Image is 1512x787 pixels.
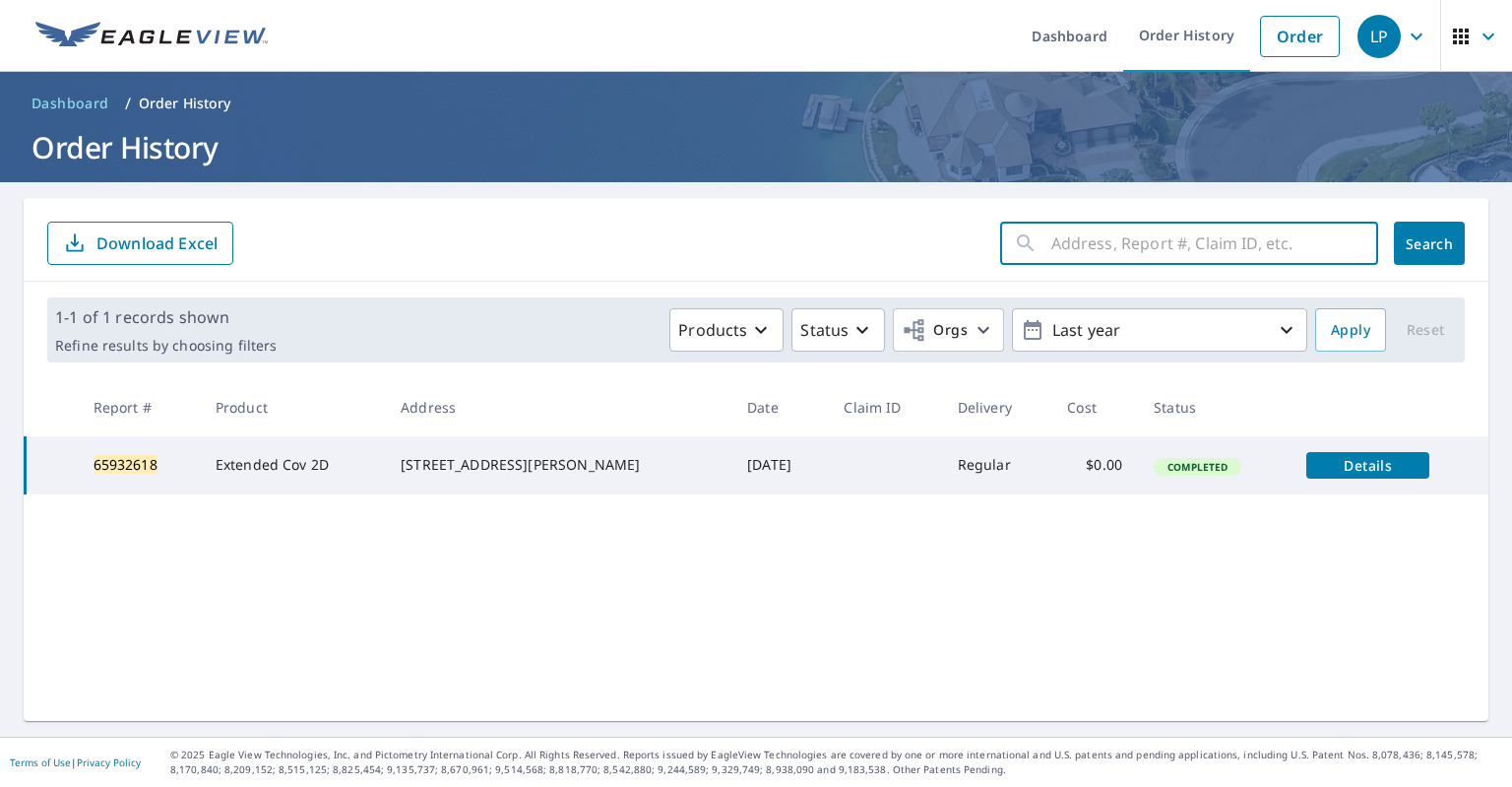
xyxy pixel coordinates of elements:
button: detailsBtn-65932618 [1306,452,1429,479]
button: Status [791,308,885,352]
th: Date [731,378,828,436]
td: Extended Cov 2D [200,436,385,494]
td: $0.00 [1051,436,1138,494]
span: Apply [1331,318,1370,343]
p: Last year [1044,313,1275,348]
button: Search [1394,222,1465,265]
span: Dashboard [31,94,109,113]
p: Products [678,318,747,342]
h1: Order History [24,127,1488,167]
button: Orgs [893,308,1004,352]
mark: 65932618 [94,455,157,474]
th: Product [200,378,385,436]
th: Delivery [942,378,1051,436]
th: Address [385,378,731,436]
img: EV Logo [35,22,268,51]
p: 1-1 of 1 records shown [55,305,277,329]
th: Cost [1051,378,1138,436]
span: Details [1318,456,1417,475]
button: Last year [1012,308,1307,352]
a: Dashboard [24,88,117,119]
span: Search [1410,234,1449,253]
a: Order [1260,16,1340,57]
input: Address, Report #, Claim ID, etc. [1051,216,1378,271]
td: Regular [942,436,1051,494]
nav: breadcrumb [24,88,1488,119]
li: / [125,92,131,115]
div: LP [1357,15,1401,58]
th: Status [1138,378,1291,436]
span: Orgs [902,318,968,343]
p: Download Excel [96,232,218,254]
button: Download Excel [47,222,233,265]
p: Status [800,318,849,342]
p: | [10,756,141,768]
a: Terms of Use [10,755,71,769]
p: © 2025 Eagle View Technologies, Inc. and Pictometry International Corp. All Rights Reserved. Repo... [170,748,1502,777]
button: Products [669,308,784,352]
td: [DATE] [731,436,828,494]
th: Claim ID [828,378,941,436]
button: Apply [1315,308,1386,352]
a: Privacy Policy [77,755,141,769]
span: Completed [1156,460,1239,474]
div: [STREET_ADDRESS][PERSON_NAME] [401,455,716,475]
p: Order History [139,94,231,113]
p: Refine results by choosing filters [55,337,277,355]
th: Report # [78,378,200,436]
